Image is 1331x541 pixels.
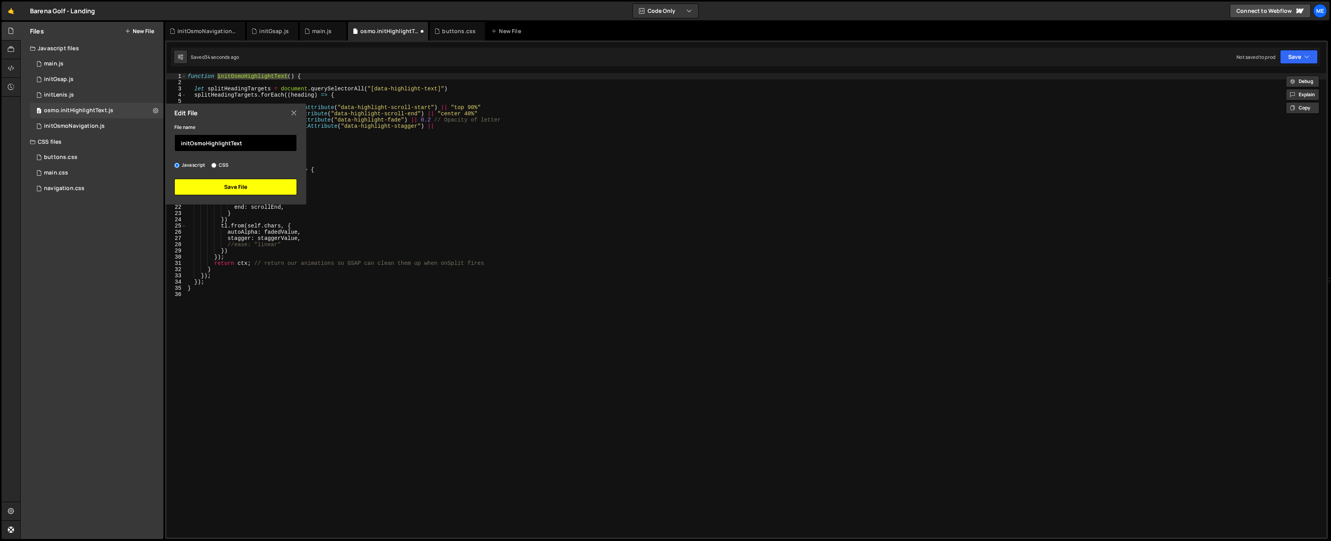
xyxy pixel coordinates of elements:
[30,181,163,196] div: 17023/46759.css
[30,6,95,16] div: Barena Golf - Landing
[442,27,476,35] div: buttons.css
[191,54,239,60] div: Saved
[1286,76,1319,87] button: Debug
[2,2,21,20] a: 🤙
[167,223,186,229] div: 25
[44,60,63,67] div: main.js
[167,273,186,279] div: 33
[167,241,186,248] div: 28
[174,109,198,117] h2: Edit File
[44,154,77,161] div: buttons.css
[44,169,68,176] div: main.css
[30,72,163,87] div: 17023/46771.js
[30,118,163,134] div: initOsmoNavigation.js
[44,185,84,192] div: navigation.css
[21,134,163,150] div: CSS files
[211,163,216,168] input: CSS
[30,165,163,181] div: 17023/46760.css
[167,204,186,210] div: 22
[205,54,239,60] div: 34 seconds ago
[30,87,163,103] div: 17023/46770.js
[44,107,113,114] div: osmo.initHighlightText.js
[167,73,186,79] div: 1
[167,217,186,223] div: 24
[177,27,236,35] div: initOsmoNavigation.js
[167,291,186,298] div: 36
[167,266,186,273] div: 32
[167,79,186,86] div: 2
[125,28,154,34] button: New File
[167,98,186,104] div: 5
[174,123,195,131] label: File name
[312,27,332,35] div: main.js
[30,150,163,165] div: 17023/46793.css
[167,260,186,266] div: 31
[1230,4,1311,18] a: Connect to Webflow
[174,161,205,169] label: Javascript
[44,92,74,99] div: initLenis.js
[167,86,186,92] div: 3
[167,254,186,260] div: 30
[1286,89,1319,100] button: Explain
[1280,50,1318,64] button: Save
[167,279,186,285] div: 34
[30,103,163,118] div: 17023/46872.js
[174,163,179,168] input: Javascript
[174,134,297,152] input: Name
[167,210,186,217] div: 23
[1313,4,1327,18] a: Me
[491,27,524,35] div: New File
[259,27,289,35] div: initGsap.js
[1286,102,1319,114] button: Copy
[21,41,163,56] div: Javascript files
[167,248,186,254] div: 29
[174,179,297,195] button: Save File
[44,123,105,130] div: initOsmoNavigation.js
[37,108,41,115] span: 0
[167,229,186,235] div: 26
[211,161,228,169] label: CSS
[30,56,163,72] div: 17023/46769.js
[30,27,44,35] h2: Files
[1236,54,1275,60] div: Not saved to prod
[167,285,186,291] div: 35
[167,92,186,98] div: 4
[44,76,74,83] div: initGsap.js
[167,235,186,241] div: 27
[360,27,419,35] div: osmo.initHighlightText.js
[633,4,698,18] button: Code Only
